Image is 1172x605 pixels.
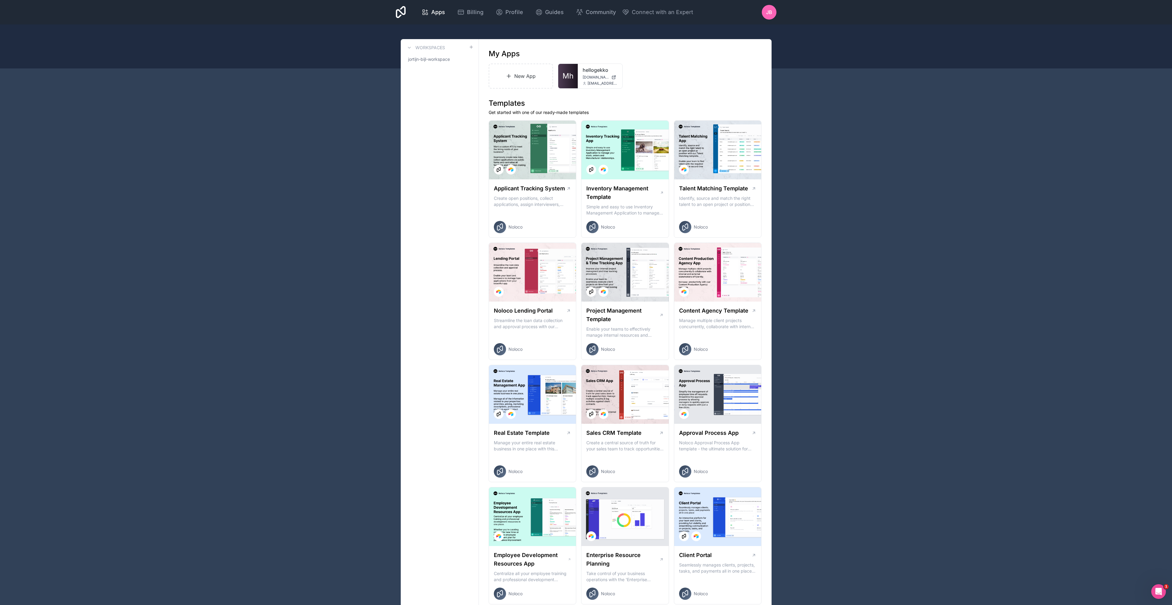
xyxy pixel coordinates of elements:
a: hellogekko [583,66,617,74]
a: jortijn-bijl-workspace [406,54,474,65]
img: Airtable Logo [682,412,686,416]
span: 1 [1164,584,1169,589]
a: Billing [452,5,488,19]
img: Airtable Logo [694,534,699,539]
img: Airtable Logo [589,534,594,539]
img: Airtable Logo [508,167,513,172]
a: Community [571,5,621,19]
h1: Content Agency Template [679,306,748,315]
p: Identify, source and match the right talent to an open project or position with our Talent Matchi... [679,195,757,207]
h1: Employee Development Resources App [494,551,568,568]
span: [EMAIL_ADDRESS][DOMAIN_NAME] [588,81,617,86]
h1: Client Portal [679,551,712,559]
h1: Talent Matching Template [679,184,748,193]
button: Connect with an Expert [622,8,693,16]
a: Apps [417,5,450,19]
p: Get started with one of our ready-made templates [489,109,762,116]
span: Noloco [508,591,523,597]
span: Noloco [694,468,708,475]
a: Workspaces [406,44,445,51]
img: Airtable Logo [601,412,606,416]
span: Connect with an Expert [632,8,693,16]
span: Mh [562,71,573,81]
span: Noloco [601,224,615,230]
a: Profile [491,5,528,19]
p: Simple and easy to use Inventory Management Application to manage your stock, orders and Manufact... [586,204,664,216]
img: Airtable Logo [601,289,606,294]
p: Take control of your business operations with the 'Enterprise Resource Planning' template. This c... [586,570,664,583]
h1: Approval Process App [679,429,739,437]
p: Seamlessly manages clients, projects, tasks, and payments all in one place An interactive platfor... [679,562,757,574]
span: Apps [431,8,445,16]
span: Profile [505,8,523,16]
h1: Inventory Management Template [586,184,660,201]
span: JB [766,9,772,16]
img: Airtable Logo [682,167,686,172]
img: Airtable Logo [496,289,501,294]
p: Create a central source of truth for your sales team to track opportunities, manage multiple acco... [586,440,664,452]
span: Guides [545,8,564,16]
h1: Enterprise Resource Planning [586,551,659,568]
a: [DOMAIN_NAME] [583,75,617,80]
img: Airtable Logo [682,289,686,294]
img: Airtable Logo [508,412,513,416]
p: Streamline the loan data collection and approval process with our Lending Portal template. [494,317,571,330]
h1: Noloco Lending Portal [494,306,553,315]
a: New App [489,64,553,89]
span: Noloco [601,346,615,352]
span: jortijn-bijl-workspace [408,56,450,62]
a: Mh [558,64,578,88]
h1: Sales CRM Template [586,429,642,437]
span: [DOMAIN_NAME] [583,75,609,80]
span: Noloco [508,224,523,230]
h1: Templates [489,98,762,108]
p: Manage multiple client projects concurrently, collaborate with internal and external stakeholders... [679,317,757,330]
p: Manage your entire real estate business in one place with this comprehensive real estate transact... [494,440,571,452]
span: Noloco [694,224,708,230]
span: Billing [467,8,483,16]
p: Centralize all your employee training and professional development resources in one place. Whethe... [494,570,571,583]
img: Airtable Logo [496,534,501,539]
span: Noloco [508,468,523,475]
span: Noloco [694,346,708,352]
span: Noloco [601,591,615,597]
span: Community [586,8,616,16]
p: Noloco Approval Process App template - the ultimate solution for managing your employee's time of... [679,440,757,452]
iframe: Intercom live chat [1151,584,1166,599]
h1: Project Management Template [586,306,659,324]
span: Noloco [508,346,523,352]
h3: Workspaces [415,45,445,51]
h1: My Apps [489,49,520,59]
h1: Applicant Tracking System [494,184,565,193]
a: Guides [530,5,569,19]
p: Enable your teams to effectively manage internal resources and execute client projects on time. [586,326,664,338]
span: Noloco [694,591,708,597]
p: Create open positions, collect applications, assign interviewers, centralise candidate feedback a... [494,195,571,207]
img: Airtable Logo [601,167,606,172]
span: Noloco [601,468,615,475]
h1: Real Estate Template [494,429,550,437]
